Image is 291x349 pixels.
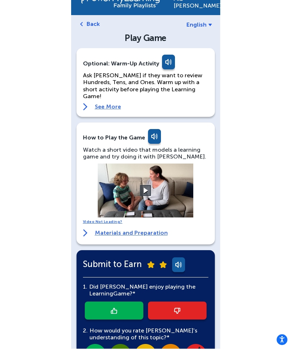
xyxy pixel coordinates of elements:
[83,104,208,111] a: See More
[84,34,207,43] div: Play Game
[83,220,123,224] a: Video Not Loading?
[83,284,87,290] span: 1.
[113,290,135,297] span: Game?*
[147,262,154,268] img: submit-star.png
[83,72,208,100] p: Ask [PERSON_NAME] if they want to review Hundreds, Tens, and Ones. Warm up with a short activity ...
[174,308,180,314] img: thumb-down-icon.png
[186,22,207,28] span: English
[111,308,117,314] img: thumb-up-icon.png
[80,22,83,27] img: left-arrow.svg
[83,104,88,111] img: right-arrow.svg
[83,230,88,237] img: right-arrow.svg
[83,55,208,72] div: Optional: Warm-Up Activity
[83,261,142,268] span: Submit to Earn
[87,21,100,28] a: Back
[83,230,168,237] a: Materials and Preparation
[186,22,212,28] a: English
[83,327,88,334] span: 2.
[83,134,145,141] div: How to Play the Game
[160,262,167,268] img: submit-star.png
[83,147,208,160] div: Watch a short video that models a learning game and try doing it with [PERSON_NAME].
[83,327,208,341] div: How would you rate [PERSON_NAME]'s understanding of this topic?*
[87,284,208,297] div: Did [PERSON_NAME] enjoy playing the Learning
